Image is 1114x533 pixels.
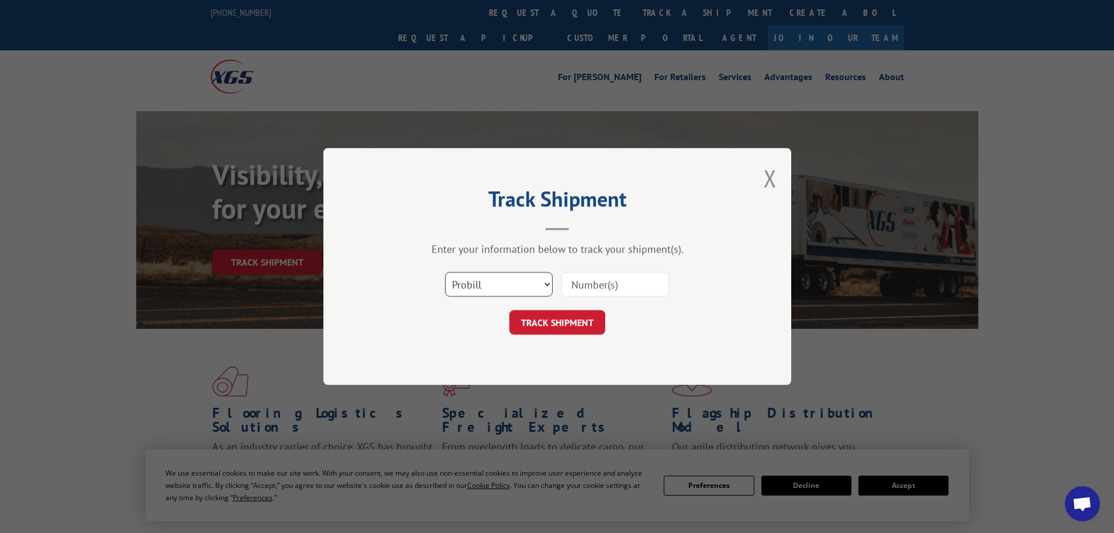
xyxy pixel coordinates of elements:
[382,191,733,213] h2: Track Shipment
[764,163,777,194] button: Close modal
[509,310,605,335] button: TRACK SHIPMENT
[382,242,733,256] div: Enter your information below to track your shipment(s).
[561,272,669,297] input: Number(s)
[1065,486,1100,521] div: Open chat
